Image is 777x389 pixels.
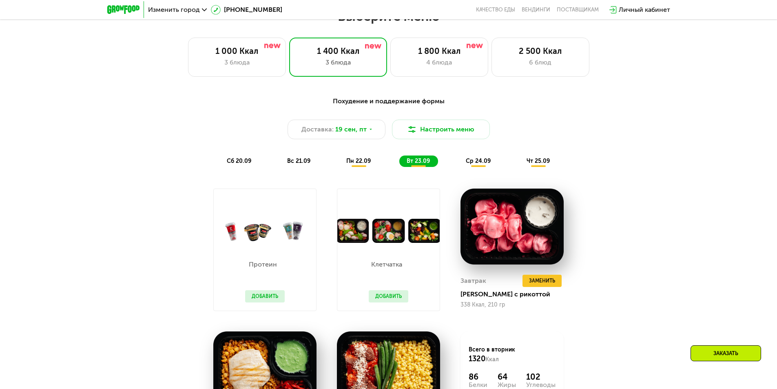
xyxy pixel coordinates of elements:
[298,58,379,67] div: 3 блюда
[346,158,371,164] span: пн 22.09
[498,382,516,388] div: Жиры
[485,356,499,363] span: Ккал
[557,7,599,13] div: поставщикам
[335,124,367,134] span: 19 сен, пт
[227,158,251,164] span: сб 20.09
[369,261,404,268] p: Клетчатка
[460,275,486,287] div: Завтрак
[469,382,487,388] div: Белки
[522,275,562,287] button: Заменить
[147,96,630,107] div: Похудение и поддержание формы
[197,58,277,67] div: 3 блюда
[469,372,487,382] div: 86
[399,58,480,67] div: 4 блюда
[301,124,334,134] span: Доставка:
[522,7,550,13] a: Вендинги
[476,7,515,13] a: Качество еды
[287,158,310,164] span: вс 21.09
[526,382,556,388] div: Углеводы
[245,290,285,302] button: Добавить
[392,120,490,139] button: Настроить меню
[197,46,277,56] div: 1 000 Ккал
[691,345,761,361] div: Заказать
[211,5,282,15] a: [PHONE_NUMBER]
[500,58,581,67] div: 6 блюд
[466,158,491,164] span: ср 24.09
[298,46,379,56] div: 1 400 Ккал
[469,346,556,364] div: Всего в вторник
[460,290,570,298] div: [PERSON_NAME] с рикоттой
[460,302,564,308] div: 338 Ккал, 210 гр
[469,354,485,363] span: 1320
[529,277,555,285] span: Заменить
[526,372,556,382] div: 102
[619,5,670,15] div: Личный кабинет
[245,261,281,268] p: Протеин
[498,372,516,382] div: 64
[399,46,480,56] div: 1 800 Ккал
[407,158,430,164] span: вт 23.09
[500,46,581,56] div: 2 500 Ккал
[148,7,200,13] span: Изменить город
[527,158,550,164] span: чт 25.09
[369,290,408,302] button: Добавить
